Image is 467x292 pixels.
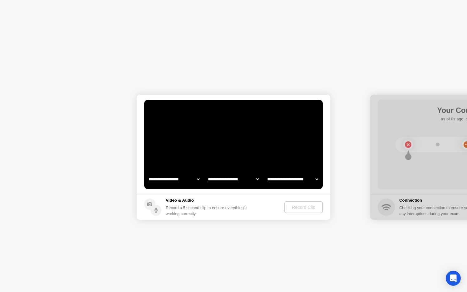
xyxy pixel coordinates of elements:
[147,173,201,185] select: Available cameras
[446,271,461,286] div: Open Intercom Messenger
[166,205,249,217] div: Record a 5 second clip to ensure everything’s working correctly
[266,173,319,185] select: Available microphones
[166,197,249,204] h5: Video & Audio
[287,205,320,210] div: Record Clip
[207,173,260,185] select: Available speakers
[284,201,323,213] button: Record Clip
